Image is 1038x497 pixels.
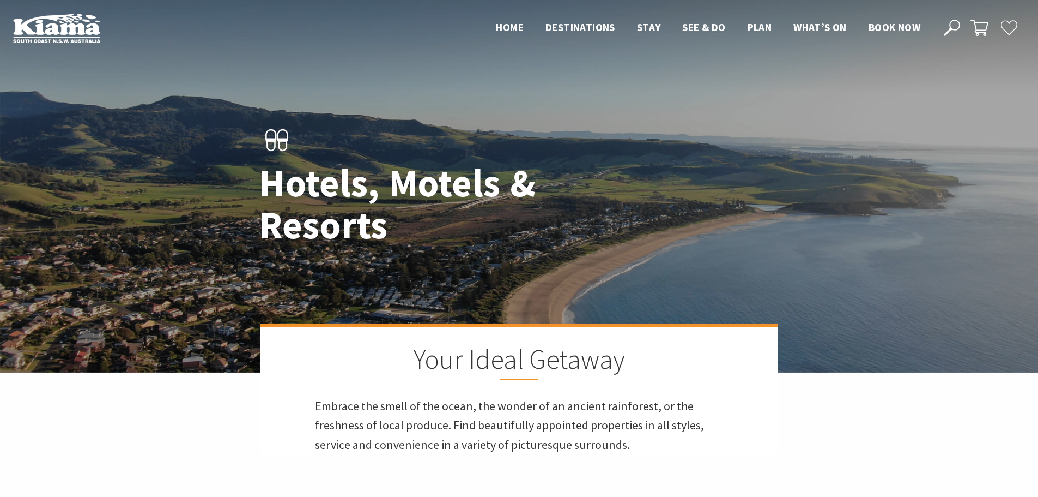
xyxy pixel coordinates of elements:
[259,162,567,246] h1: Hotels, Motels & Resorts
[485,19,931,37] nav: Main Menu
[315,343,724,380] h2: Your Ideal Getaway
[545,21,615,34] span: Destinations
[637,21,661,34] span: Stay
[496,21,524,34] span: Home
[315,397,724,454] p: Embrace the smell of the ocean, the wonder of an ancient rainforest, or the freshness of local pr...
[682,21,725,34] span: See & Do
[869,21,920,34] span: Book now
[13,13,100,43] img: Kiama Logo
[793,21,847,34] span: What’s On
[748,21,772,34] span: Plan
